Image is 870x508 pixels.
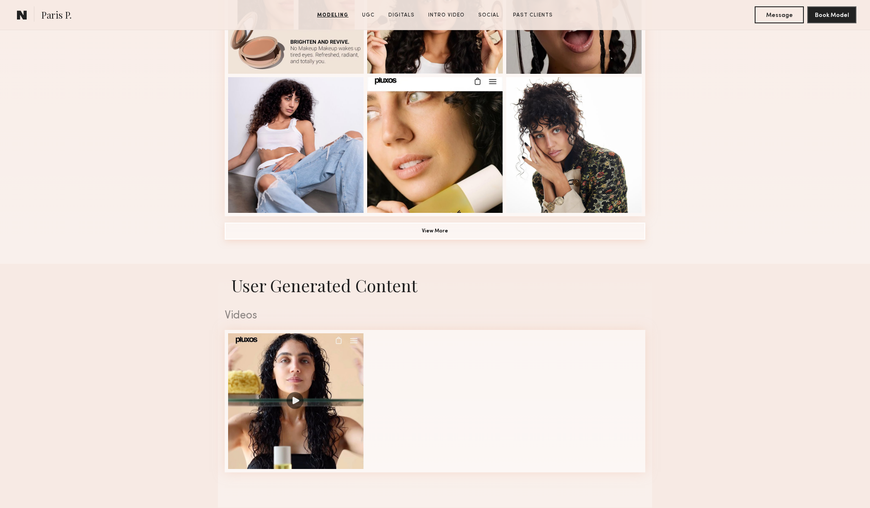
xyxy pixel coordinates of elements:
[807,11,856,18] a: Book Model
[225,310,645,321] div: Videos
[755,6,804,23] button: Message
[218,274,652,296] h1: User Generated Content
[359,11,378,19] a: UGC
[314,11,352,19] a: Modeling
[807,6,856,23] button: Book Model
[425,11,468,19] a: Intro Video
[510,11,556,19] a: Past Clients
[475,11,503,19] a: Social
[385,11,418,19] a: Digitals
[225,223,645,240] button: View More
[41,8,72,23] span: Paris P.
